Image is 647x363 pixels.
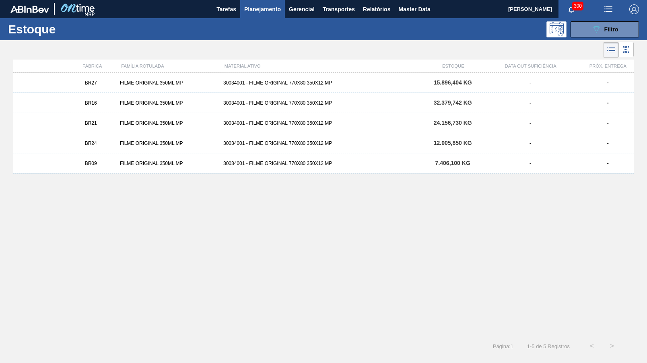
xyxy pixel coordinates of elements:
[118,64,221,68] div: FAMÍLIA ROTULADA
[530,140,531,146] span: -
[398,4,430,14] span: Master Data
[607,140,609,146] strong: -
[117,80,220,86] div: FILME ORIGINAL 350ML MP
[546,21,567,37] div: Pogramando: nenhum usuário selecionado
[435,160,470,166] span: 7.406,100 KG
[66,64,118,68] div: FÁBRICA
[220,161,427,166] div: 30034001 - FILME ORIGINAL 770X80 350X12 MP
[434,140,472,146] span: 12.005,850 KG
[323,4,355,14] span: Transportes
[220,120,427,126] div: 30034001 - FILME ORIGINAL 770X80 350X12 MP
[220,80,427,86] div: 30034001 - FILME ORIGINAL 770X80 350X12 MP
[619,42,634,58] div: Visão em Cards
[363,4,390,14] span: Relatórios
[216,4,236,14] span: Tarefas
[117,100,220,106] div: FILME ORIGINAL 350ML MP
[8,25,125,34] h1: Estoque
[220,140,427,146] div: 30034001 - FILME ORIGINAL 770X80 350X12 MP
[602,336,622,356] button: >
[530,80,531,86] span: -
[221,64,428,68] div: MATERIAL ATIVO
[607,161,609,166] strong: -
[604,42,619,58] div: Visão em Lista
[607,120,609,126] strong: -
[530,161,531,166] span: -
[604,4,613,14] img: userActions
[493,343,513,349] span: Página : 1
[85,161,97,166] span: BR09
[558,4,584,15] button: Notificações
[427,64,479,68] div: ESTOQUE
[571,21,639,37] button: Filtro
[582,336,602,356] button: <
[117,120,220,126] div: FILME ORIGINAL 350ML MP
[117,161,220,166] div: FILME ORIGINAL 350ML MP
[530,120,531,126] span: -
[572,2,583,10] span: 300
[244,4,281,14] span: Planejamento
[629,4,639,14] img: Logout
[434,99,472,106] span: 32.379,742 KG
[607,80,609,86] strong: -
[434,120,472,126] span: 24.156,730 KG
[434,79,472,86] span: 15.896,404 KG
[220,100,427,106] div: 30034001 - FILME ORIGINAL 770X80 350X12 MP
[85,100,97,106] span: BR16
[525,343,570,349] span: 1 - 5 de 5 Registros
[10,6,49,13] img: TNhmsLtSVTkK8tSr43FrP2fwEKptu5GPRR3wAAAABJRU5ErkJggg==
[479,64,582,68] div: DATA OUT SUFICIÊNCIA
[85,140,97,146] span: BR24
[604,26,618,33] span: Filtro
[289,4,315,14] span: Gerencial
[85,80,97,86] span: BR27
[582,64,634,68] div: PRÓX. ENTREGA
[607,100,609,106] strong: -
[117,140,220,146] div: FILME ORIGINAL 350ML MP
[85,120,97,126] span: BR21
[530,100,531,106] span: -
